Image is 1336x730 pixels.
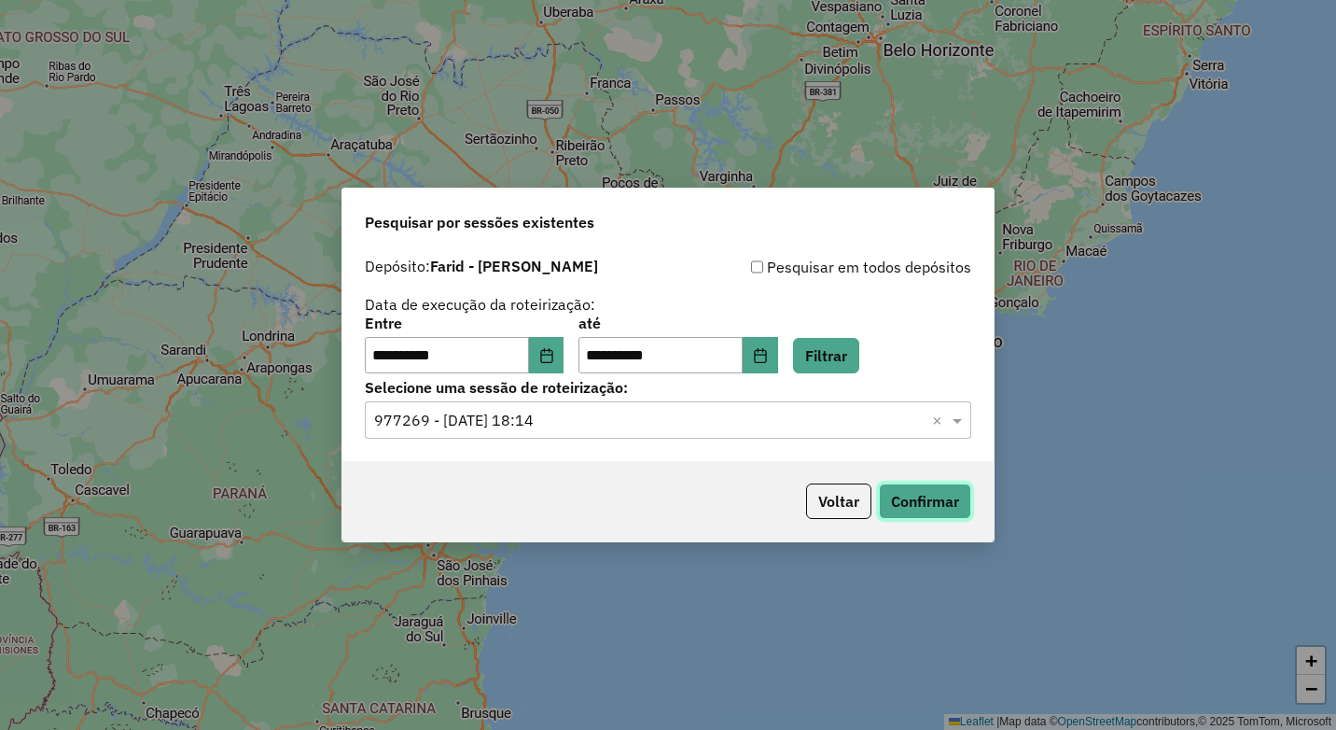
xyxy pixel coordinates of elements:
[365,312,564,334] label: Entre
[365,293,595,316] label: Data de execução da roteirização:
[365,255,598,277] label: Depósito:
[743,337,778,374] button: Choose Date
[932,409,948,431] span: Clear all
[578,312,777,334] label: até
[365,211,594,233] span: Pesquisar por sessões existentes
[806,484,871,519] button: Voltar
[365,376,971,399] label: Selecione uma sessão de roteirização:
[430,257,598,275] strong: Farid - [PERSON_NAME]
[529,337,564,374] button: Choose Date
[793,338,859,373] button: Filtrar
[668,256,971,278] div: Pesquisar em todos depósitos
[879,484,971,519] button: Confirmar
